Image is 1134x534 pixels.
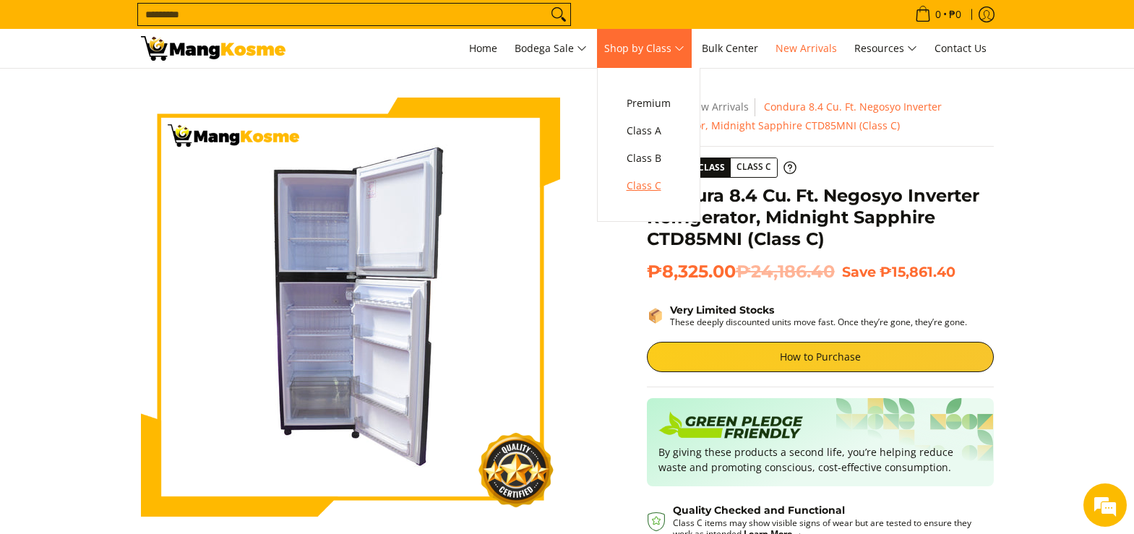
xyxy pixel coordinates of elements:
[597,29,692,68] a: Shop by Class
[212,420,262,439] em: Submit
[627,122,671,140] span: Class A
[547,4,570,25] button: Search
[731,158,777,176] span: Class C
[935,41,987,55] span: Contact Us
[687,100,749,113] a: New Arrivals
[627,150,671,168] span: Class B
[627,95,671,113] span: Premium
[647,261,835,283] span: ₱8,325.00
[947,9,963,20] span: ₱0
[469,41,497,55] span: Home
[237,7,272,42] div: Minimize live chat window
[507,29,594,68] a: Bodega Sale
[658,444,982,475] p: By giving these products a second life, you’re helping reduce waste and promoting conscious, cost...
[619,172,678,199] a: Class C
[604,40,684,58] span: Shop by Class
[647,342,994,372] a: How to Purchase
[695,29,765,68] a: Bulk Center
[933,9,943,20] span: 0
[673,504,845,517] strong: Quality Checked and Functional
[880,263,955,280] span: ₱15,861.40
[702,41,758,55] span: Bulk Center
[647,98,994,135] nav: Breadcrumbs
[75,81,243,100] div: Leave a message
[515,40,587,58] span: Bodega Sale
[647,100,942,132] span: Condura 8.4 Cu. Ft. Negosyo Inverter Refrigerator, Midnight Sapphire CTD85MNI (Class C)
[300,29,994,68] nav: Main Menu
[776,41,837,55] span: New Arrivals
[847,29,924,68] a: Resources
[619,117,678,145] a: Class A
[736,261,835,283] del: ₱24,186.40
[658,410,803,444] img: Badge sustainability green pledge friendly
[619,145,678,172] a: Class B
[141,98,560,517] img: Condura 8.4 Cu. Ft. Negosyo Inverter Refrigerator, Midnight Sapphire CTD85MNI (Class C)
[647,158,796,178] a: Product Class Class C
[627,177,671,195] span: Class C
[141,36,285,61] img: Condura 8.5 Cu. Ft. Negosyo Inverter Refrigerator l Mang Kosme
[854,40,917,58] span: Resources
[842,263,876,280] span: Save
[647,185,994,250] h1: Condura 8.4 Cu. Ft. Negosyo Inverter Refrigerator, Midnight Sapphire CTD85MNI (Class C)
[7,369,275,420] textarea: Type your message and click 'Submit'
[30,169,252,315] span: We are offline. Please leave us a message.
[619,90,678,117] a: Premium
[670,316,967,327] p: These deeply discounted units move fast. Once they’re gone, they’re gone.
[670,303,774,316] strong: Very Limited Stocks
[768,29,844,68] a: New Arrivals
[462,29,504,68] a: Home
[911,7,966,22] span: •
[927,29,994,68] a: Contact Us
